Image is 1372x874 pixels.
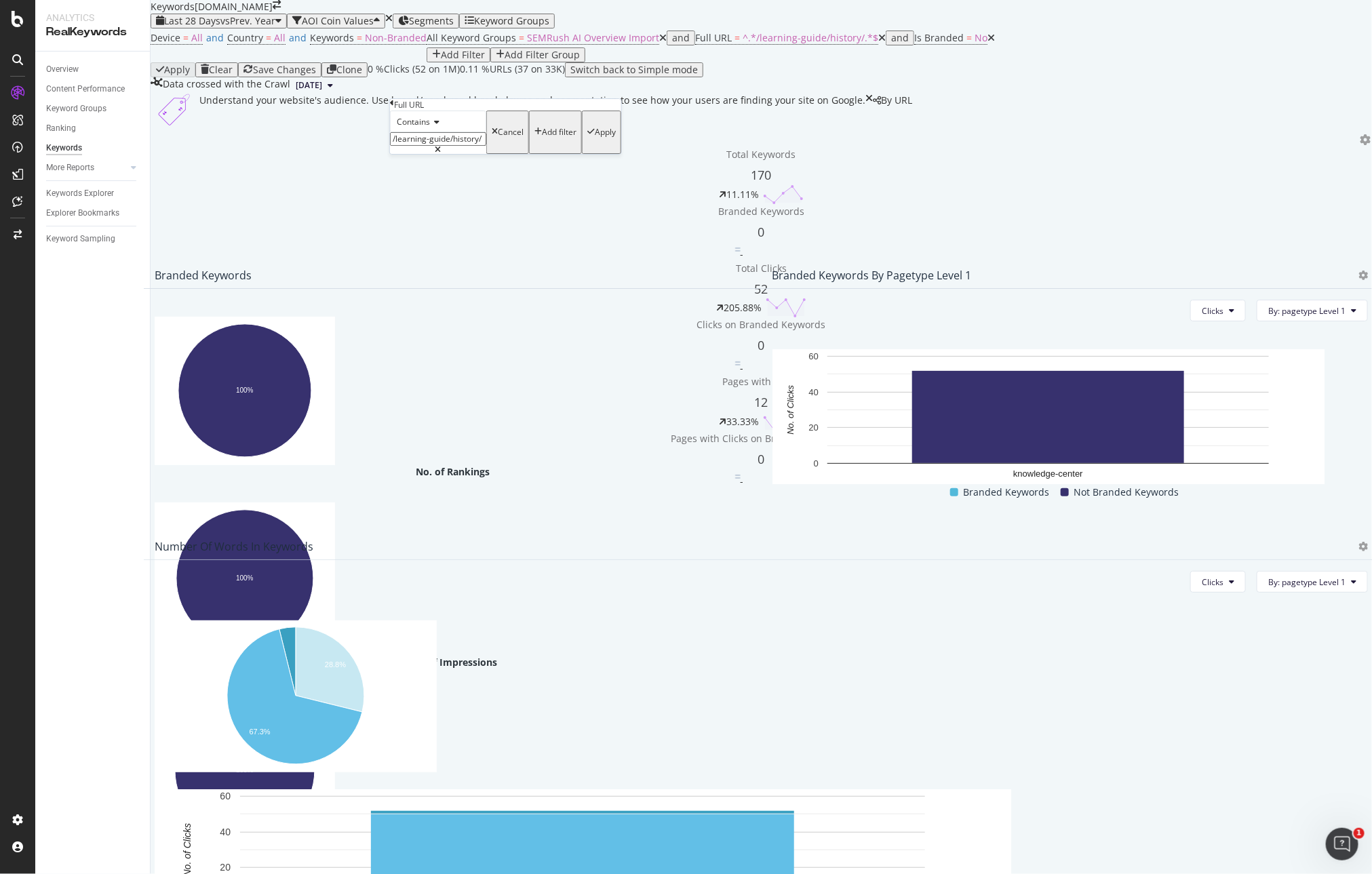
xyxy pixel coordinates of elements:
div: Number Of Words In Keywords [155,540,313,553]
button: Add Filter Group [490,47,585,62]
div: A chart. [155,620,437,772]
text: 60 [808,351,818,361]
div: 0 % Clicks ( 52 on 1M ) [368,62,460,77]
div: Apply [164,64,190,75]
span: = [734,31,740,44]
span: SEMRush AI Overview Import [527,31,659,44]
a: Keywords Explorer [46,186,140,201]
span: and [289,31,307,44]
div: Branded Keywords By pagetype Level 1 [772,269,972,282]
span: By: pagetype Level 1 [1268,576,1346,588]
div: Save Changes [253,64,316,75]
div: Branded Keywords [155,269,252,282]
div: Cancel [498,127,524,137]
span: = [266,31,271,44]
div: Keywords [46,141,82,155]
span: All Keyword Groups [427,31,516,44]
a: Keyword Groups [46,102,140,116]
span: Full URL [695,31,732,44]
button: and [886,31,914,45]
span: vs Prev. Year [220,14,275,27]
div: and [891,33,909,43]
text: 60 [220,791,231,802]
span: Clicks [1202,305,1223,317]
span: Country [227,31,263,44]
button: Clicks [1190,300,1246,321]
span: Segments [409,14,454,27]
text: 0 [813,458,818,469]
div: Explorer Bookmarks [46,206,119,220]
span: By URL [881,94,912,106]
span: Non-Branded [365,31,427,44]
span: No [975,31,987,44]
div: Clone [336,64,362,75]
span: Contains [397,116,430,127]
a: Content Performance [46,82,140,96]
svg: A chart. [772,349,1325,484]
div: RealKeywords [46,24,139,40]
span: Keywords [310,31,354,44]
span: All [191,31,203,44]
button: Save Changes [238,62,321,77]
div: 11.11% [727,188,760,201]
button: and [667,31,695,45]
span: and [206,31,224,44]
span: Total Keywords [727,148,796,161]
button: Cancel [486,111,529,154]
button: Switch back to Simple mode [565,62,703,77]
span: Device [151,31,180,44]
div: No. of Rankings [155,465,751,479]
span: = [519,31,524,44]
div: times [385,14,393,23]
a: Keywords [46,141,140,155]
button: Clicks [1190,571,1246,593]
div: Add filter [542,127,576,137]
button: Add Filter [427,47,490,62]
div: Keywords Explorer [46,186,114,201]
div: - [741,247,744,261]
div: Keyword Groups [46,102,106,116]
div: Analytics [46,11,139,24]
img: Xn5yXbTLC6GvtKIoinKAiP4Hm0QJ922KvQwAAAAASUVORK5CYII= [151,94,199,126]
svg: 0 [760,241,800,262]
span: Clicks [1202,576,1223,588]
button: Segments [393,14,459,28]
text: 40 [808,387,818,397]
img: Equal [735,247,741,252]
a: Keyword Sampling [46,232,140,246]
text: 40 [220,827,231,837]
button: Apply [582,111,621,154]
svg: A chart. [155,502,335,656]
div: Add Filter [441,49,485,60]
div: Add Filter Group [505,49,580,60]
div: Apply [595,127,616,137]
div: legacy label [873,94,912,107]
span: Branded Keywords [718,205,804,218]
div: and [672,33,690,43]
text: 28.8% [325,660,346,669]
span: = [183,31,189,44]
button: Apply [151,62,195,77]
text: No. of Clicks [785,385,796,435]
div: Overview [46,62,79,77]
svg: A chart. [155,317,335,465]
span: 0 [758,224,765,240]
button: By: pagetype Level 1 [1257,571,1368,593]
text: 67.3% [250,728,271,736]
span: ^.*/learning-guide/history/.*$ [743,31,878,44]
span: By: pagetype Level 1 [1268,305,1346,317]
div: Content Performance [46,82,125,96]
div: AOI Coin Values [302,16,374,26]
span: = [357,31,362,44]
div: More Reports [46,161,94,175]
text: 20 [220,862,231,873]
span: = [966,31,972,44]
span: All [274,31,286,44]
iframe: Intercom live chat [1326,828,1358,860]
text: 100% [236,387,254,395]
div: Switch back to Simple mode [570,64,698,75]
button: Keyword Groups [459,14,555,28]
